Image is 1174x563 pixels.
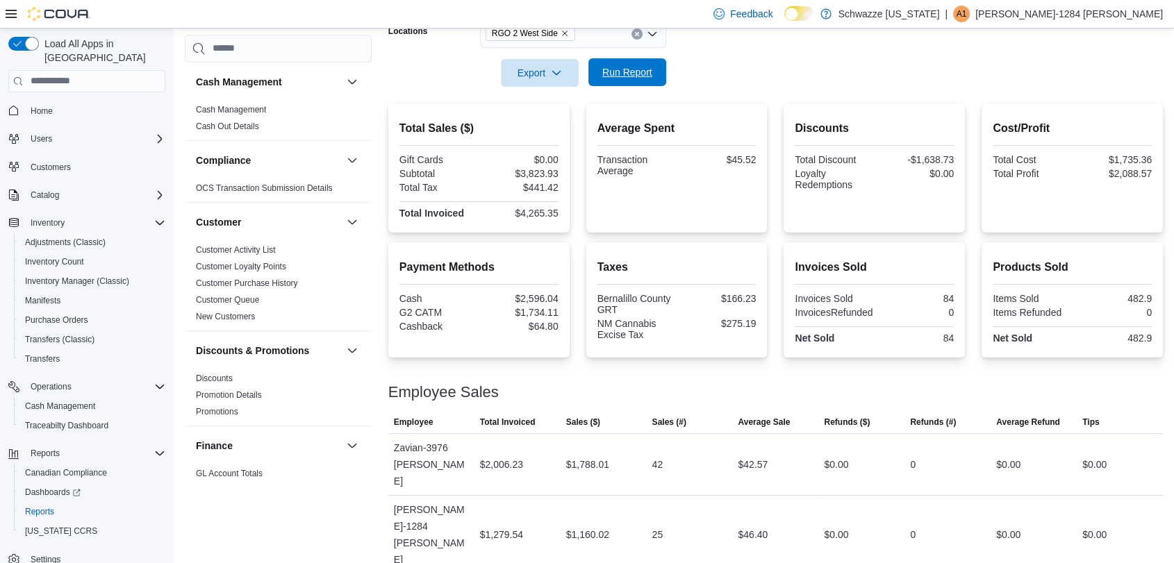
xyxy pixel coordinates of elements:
button: Clear input [631,28,643,40]
div: Total Tax [399,182,476,193]
span: Cash Out Details [196,121,259,132]
span: Manifests [19,292,165,309]
div: 0 [878,307,954,318]
button: Transfers (Classic) [14,330,171,349]
a: Customers [25,159,76,176]
span: Dashboards [25,487,81,498]
img: Cova [28,7,90,21]
div: $4,265.35 [481,208,558,219]
button: Reports [25,445,65,462]
a: Traceabilty Dashboard [19,417,114,434]
span: Reports [25,506,54,517]
button: Catalog [25,187,65,203]
h2: Invoices Sold [795,259,954,276]
div: Total Discount [795,154,871,165]
h3: Employee Sales [388,384,499,401]
p: [PERSON_NAME]-1284 [PERSON_NAME] [975,6,1163,22]
div: InvoicesRefunded [795,307,873,318]
span: Reports [19,503,165,520]
h2: Taxes [597,259,757,276]
span: Users [25,131,165,147]
div: Compliance [185,180,372,202]
span: Export [509,59,570,87]
h2: Discounts [795,120,954,137]
span: Discounts [196,373,233,384]
span: Manifests [25,295,60,306]
span: Catalog [31,190,59,201]
div: G2 CATM [399,307,476,318]
div: $3,823.93 [481,168,558,179]
div: 0 [1075,307,1152,318]
span: Average Refund [996,417,1060,428]
div: $2,596.04 [481,293,558,304]
div: $2,088.57 [1075,168,1152,179]
button: Compliance [344,152,361,169]
div: $42.57 [738,456,768,473]
a: Promotion Details [196,390,262,400]
span: Transfers (Classic) [19,331,165,348]
span: Customer Purchase History [196,278,298,289]
span: Traceabilty Dashboard [19,417,165,434]
label: Locations [388,26,428,37]
span: Purchase Orders [19,312,165,328]
span: Inventory Count [19,253,165,270]
button: Remove RGO 2 West Side from selection in this group [561,29,569,37]
button: Users [25,131,58,147]
span: Customers [31,162,71,173]
div: $0.00 [824,526,848,543]
button: Finance [196,439,341,453]
a: Purchase Orders [19,312,94,328]
a: OCS Transaction Submission Details [196,183,333,193]
span: Transfers (Classic) [25,334,94,345]
div: Items Sold [993,293,1069,304]
a: Promotions [196,407,238,417]
a: Reports [19,503,60,520]
div: $64.80 [481,321,558,332]
span: Operations [31,381,72,392]
button: Inventory Manager (Classic) [14,271,171,291]
h2: Average Spent [597,120,757,137]
span: Total Invoiced [480,417,536,428]
button: Inventory [3,213,171,233]
a: Inventory Manager (Classic) [19,273,135,289]
button: [US_STATE] CCRS [14,521,171,541]
div: Transaction Average [597,154,674,176]
button: Cash Management [344,74,361,90]
div: Finance [185,465,372,504]
div: $275.19 [679,318,756,329]
h3: Finance [196,439,233,453]
span: Employee [394,417,433,428]
p: Schwazze [US_STATE] [838,6,940,22]
input: Dark Mode [784,6,813,21]
span: Home [25,102,165,119]
button: Manifests [14,291,171,310]
div: Cashback [399,321,476,332]
a: Customer Purchase History [196,278,298,288]
span: Cash Management [196,104,266,115]
span: Cash Management [19,398,165,414]
span: Adjustments (Classic) [25,237,106,248]
button: Home [3,101,171,121]
a: GL Account Totals [196,469,263,478]
span: Sales (#) [652,417,686,428]
span: Promotions [196,406,238,417]
span: OCS Transaction Submission Details [196,183,333,194]
a: [US_STATE] CCRS [19,523,103,539]
span: Adjustments (Classic) [19,234,165,251]
button: Discounts & Promotions [344,342,361,359]
button: Catalog [3,185,171,205]
span: Inventory Manager (Classic) [19,273,165,289]
div: $1,735.36 [1075,154,1152,165]
span: Purchase Orders [25,314,88,326]
span: Sales ($) [566,417,600,428]
div: 482.9 [1075,293,1152,304]
span: Customers [25,158,165,176]
button: Customers [3,157,171,177]
span: Transfers [19,351,165,367]
div: 42 [652,456,663,473]
div: Zavian-3976 [PERSON_NAME] [388,434,474,495]
div: 0 [910,526,916,543]
span: Customer Loyalty Points [196,261,286,272]
div: $0.00 [481,154,558,165]
span: RGO 2 West Side [486,26,575,41]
